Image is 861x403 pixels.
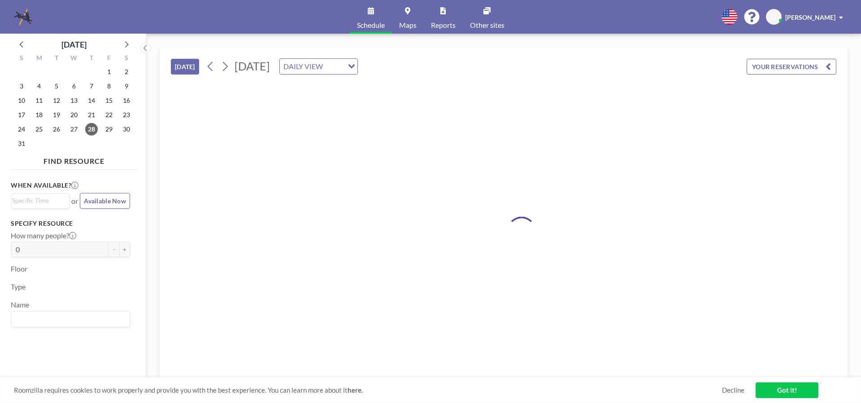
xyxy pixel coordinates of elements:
[15,123,28,136] span: Sunday, August 24, 2025
[103,94,115,107] span: Friday, August 15, 2025
[11,219,130,228] h3: Specify resource
[11,153,137,166] h4: FIND RESOURCE
[103,80,115,92] span: Friday, August 8, 2025
[119,242,130,257] button: +
[33,109,45,121] span: Monday, August 18, 2025
[83,53,100,65] div: T
[11,264,27,273] label: Floor
[50,109,63,121] span: Tuesday, August 19, 2025
[120,80,133,92] span: Saturday, August 9, 2025
[80,193,130,209] button: Available Now
[68,80,80,92] span: Wednesday, August 6, 2025
[357,22,385,29] span: Schedule
[50,80,63,92] span: Tuesday, August 5, 2025
[50,94,63,107] span: Tuesday, August 12, 2025
[15,80,28,92] span: Sunday, August 3, 2025
[15,137,28,150] span: Sunday, August 31, 2025
[431,22,456,29] span: Reports
[68,109,80,121] span: Wednesday, August 20, 2025
[85,123,98,136] span: Thursday, August 28, 2025
[771,13,777,21] span: LL
[33,80,45,92] span: Monday, August 4, 2025
[11,194,69,207] div: Search for option
[117,53,135,65] div: S
[326,61,343,72] input: Search for option
[71,197,78,206] span: or
[12,196,64,206] input: Search for option
[100,53,117,65] div: F
[14,8,32,26] img: organization-logo
[103,109,115,121] span: Friday, August 22, 2025
[11,311,130,327] div: Search for option
[120,94,133,107] span: Saturday, August 16, 2025
[747,59,836,74] button: YOUR RESERVATIONS
[65,53,83,65] div: W
[11,282,26,291] label: Type
[120,109,133,121] span: Saturday, August 23, 2025
[85,109,98,121] span: Thursday, August 21, 2025
[13,53,30,65] div: S
[235,59,270,73] span: [DATE]
[61,38,87,51] div: [DATE]
[33,94,45,107] span: Monday, August 11, 2025
[48,53,65,65] div: T
[50,123,63,136] span: Tuesday, August 26, 2025
[756,382,818,398] a: Got it!
[109,242,119,257] button: -
[68,94,80,107] span: Wednesday, August 13, 2025
[399,22,417,29] span: Maps
[12,313,125,325] input: Search for option
[33,123,45,136] span: Monday, August 25, 2025
[103,66,115,78] span: Friday, August 1, 2025
[282,61,325,72] span: DAILY VIEW
[11,300,29,309] label: Name
[348,386,363,394] a: here.
[84,197,126,205] span: Available Now
[30,53,48,65] div: M
[85,80,98,92] span: Thursday, August 7, 2025
[15,109,28,121] span: Sunday, August 17, 2025
[280,59,357,74] div: Search for option
[120,66,133,78] span: Saturday, August 2, 2025
[120,123,133,136] span: Saturday, August 30, 2025
[15,94,28,107] span: Sunday, August 10, 2025
[470,22,504,29] span: Other sites
[785,13,835,21] span: [PERSON_NAME]
[11,231,76,240] label: How many people?
[103,123,115,136] span: Friday, August 29, 2025
[68,123,80,136] span: Wednesday, August 27, 2025
[14,386,722,394] span: Roomzilla requires cookies to work properly and provide you with the best experience. You can lea...
[85,94,98,107] span: Thursday, August 14, 2025
[722,386,744,394] a: Decline
[171,59,199,74] button: [DATE]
